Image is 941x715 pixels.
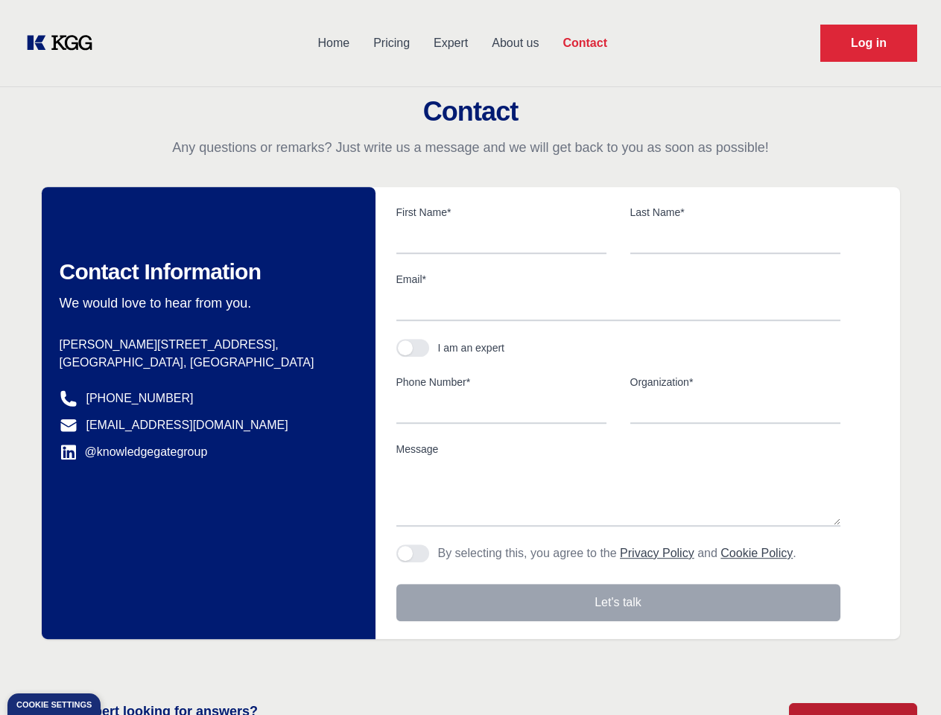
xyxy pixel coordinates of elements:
a: Cookie Policy [720,547,793,559]
a: Privacy Policy [620,547,694,559]
p: We would love to hear from you. [60,294,352,312]
label: Email* [396,272,840,287]
a: Contact [551,24,619,63]
a: About us [480,24,551,63]
h2: Contact Information [60,258,352,285]
p: [GEOGRAPHIC_DATA], [GEOGRAPHIC_DATA] [60,354,352,372]
a: [EMAIL_ADDRESS][DOMAIN_NAME] [86,416,288,434]
div: Cookie settings [16,701,92,709]
a: Home [305,24,361,63]
p: [PERSON_NAME][STREET_ADDRESS], [60,336,352,354]
a: Pricing [361,24,422,63]
div: I am an expert [438,340,505,355]
label: Phone Number* [396,375,606,390]
a: Request Demo [820,25,917,62]
a: KOL Knowledge Platform: Talk to Key External Experts (KEE) [24,31,104,55]
p: By selecting this, you agree to the and . [438,544,796,562]
a: Expert [422,24,480,63]
label: First Name* [396,205,606,220]
iframe: Chat Widget [866,643,941,715]
label: Message [396,442,840,457]
label: Organization* [630,375,840,390]
a: [PHONE_NUMBER] [86,390,194,407]
p: Any questions or remarks? Just write us a message and we will get back to you as soon as possible! [18,139,923,156]
label: Last Name* [630,205,840,220]
button: Let's talk [396,584,840,621]
h2: Contact [18,97,923,127]
a: @knowledgegategroup [60,443,208,461]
